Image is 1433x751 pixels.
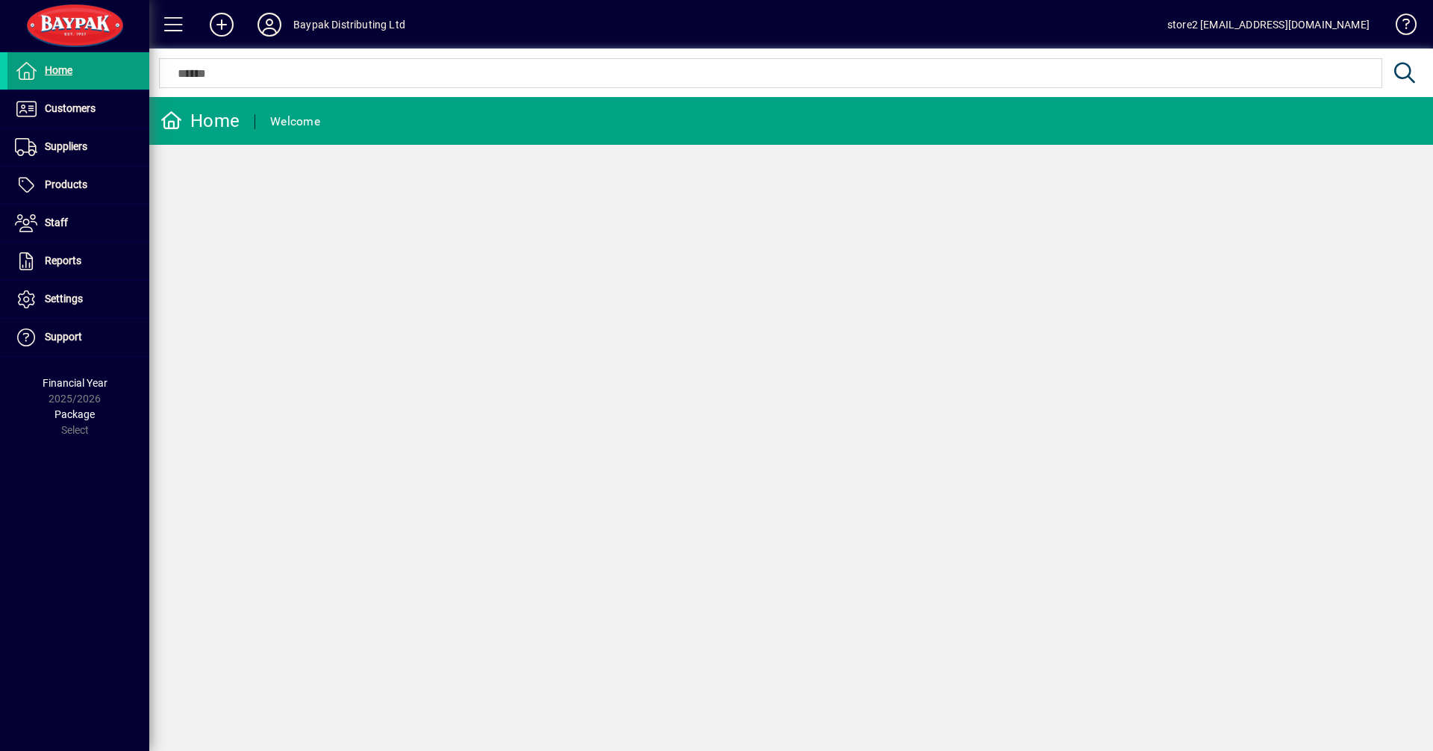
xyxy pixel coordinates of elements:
[7,281,149,318] a: Settings
[45,64,72,76] span: Home
[7,205,149,242] a: Staff
[43,377,107,389] span: Financial Year
[7,90,149,128] a: Customers
[293,13,405,37] div: Baypak Distributing Ltd
[54,408,95,420] span: Package
[45,255,81,267] span: Reports
[1167,13,1370,37] div: store2 [EMAIL_ADDRESS][DOMAIN_NAME]
[7,243,149,280] a: Reports
[45,293,83,305] span: Settings
[45,178,87,190] span: Products
[270,110,320,134] div: Welcome
[45,331,82,343] span: Support
[45,216,68,228] span: Staff
[45,102,96,114] span: Customers
[7,166,149,204] a: Products
[7,319,149,356] a: Support
[246,11,293,38] button: Profile
[7,128,149,166] a: Suppliers
[1384,3,1414,52] a: Knowledge Base
[198,11,246,38] button: Add
[45,140,87,152] span: Suppliers
[160,109,240,133] div: Home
